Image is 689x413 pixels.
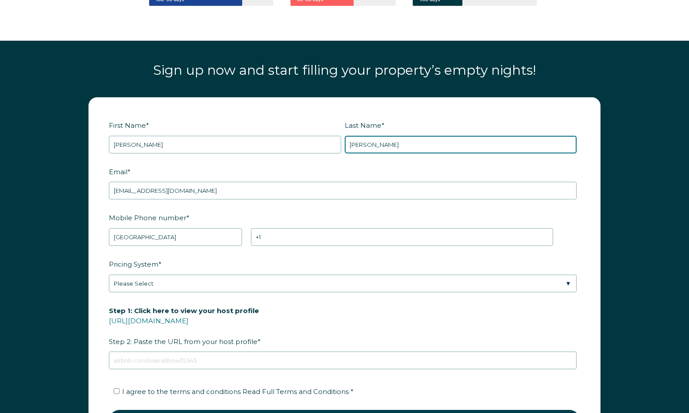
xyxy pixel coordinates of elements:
[345,119,381,132] span: Last Name
[242,387,349,396] span: Read Full Terms and Conditions
[109,304,259,348] span: Step 2: Paste the URL from your host profile
[241,387,350,396] a: Read Full Terms and Conditions
[114,388,119,394] input: I agree to the terms and conditions Read Full Terms and Conditions *
[122,387,354,396] span: I agree to the terms and conditions
[109,165,127,179] span: Email
[109,317,189,325] a: [URL][DOMAIN_NAME]
[153,62,536,78] span: Sign up now and start filling your property’s empty nights!
[109,304,259,317] span: Step 1: Click here to view your host profile
[109,352,577,369] input: airbnb.com/users/show/12345
[109,119,146,132] span: First Name
[109,257,158,271] span: Pricing System
[109,211,186,225] span: Mobile Phone number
